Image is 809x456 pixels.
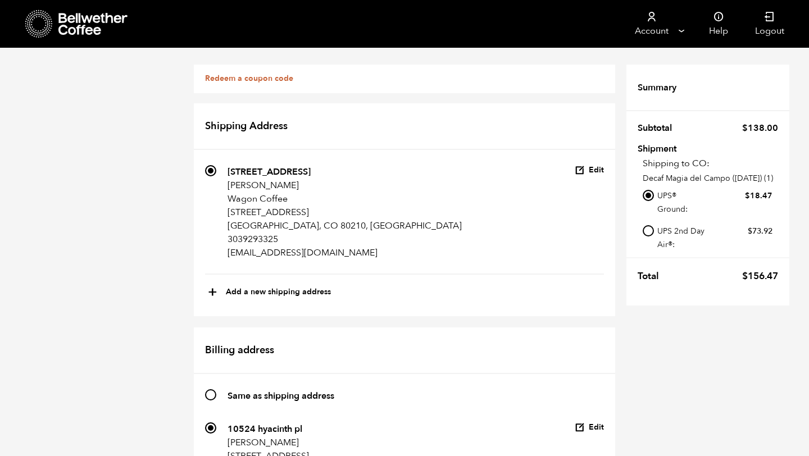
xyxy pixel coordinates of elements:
[228,166,311,178] strong: [STREET_ADDRESS]
[657,188,772,216] label: UPS® Ground:
[208,283,331,302] button: +Add a new shipping address
[638,264,666,289] th: Total
[742,122,748,134] span: $
[575,165,604,176] button: Edit
[575,422,604,433] button: Edit
[194,103,615,151] h2: Shipping Address
[638,144,702,152] th: Shipment
[205,422,216,434] input: 10524 hyacinth pl [PERSON_NAME] [STREET_ADDRESS] [GEOGRAPHIC_DATA], [GEOGRAPHIC_DATA] 3039293325
[228,436,415,449] p: [PERSON_NAME]
[208,283,217,302] span: +
[194,327,615,375] h2: Billing address
[742,122,778,134] bdi: 138.00
[228,390,334,402] strong: Same as shipping address
[745,190,772,201] bdi: 18.47
[205,73,293,84] a: Redeem a coupon code
[228,423,302,435] strong: 10524 hyacinth pl
[228,192,462,206] p: Wagon Coffee
[228,232,462,246] p: 3039293325
[748,226,752,236] span: $
[745,190,750,201] span: $
[205,165,216,176] input: [STREET_ADDRESS] [PERSON_NAME] Wagon Coffee [STREET_ADDRESS] [GEOGRAPHIC_DATA], CO 80210, [GEOGRA...
[748,226,772,236] bdi: 73.92
[643,157,778,170] p: Shipping to CO:
[657,224,772,252] label: UPS 2nd Day Air®:
[205,389,216,400] input: Same as shipping address
[638,116,679,140] th: Subtotal
[638,76,683,99] th: Summary
[643,172,778,184] p: Decaf Magia del Campo ([DATE]) (1)
[228,179,462,192] p: [PERSON_NAME]
[228,206,462,219] p: [STREET_ADDRESS]
[228,219,462,232] p: [GEOGRAPHIC_DATA], CO 80210, [GEOGRAPHIC_DATA]
[228,246,462,259] p: [EMAIL_ADDRESS][DOMAIN_NAME]
[742,270,748,282] span: $
[742,270,778,282] bdi: 156.47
